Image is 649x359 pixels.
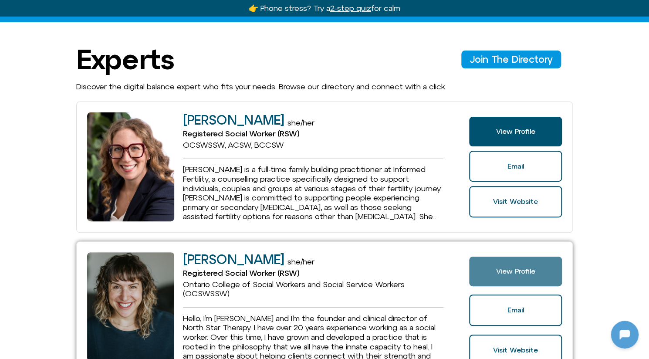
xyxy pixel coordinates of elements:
a: Website [469,186,562,217]
span: she/her [287,257,314,266]
button: Expand Header Button [2,2,172,20]
span: Ontario College of Social Workers and Social Service Workers (OCSWSSW) [183,280,405,298]
a: Email [469,295,562,326]
textarea: Message Input [15,281,135,289]
h2: [DOMAIN_NAME] [26,6,134,17]
a: View Profile [469,257,562,286]
h1: Experts [76,44,174,75]
h2: [PERSON_NAME] [183,113,284,127]
h2: [PERSON_NAME] [183,252,284,267]
span: Registered Social Worker (RSW) [183,129,299,138]
span: Email [507,163,524,170]
span: Join The Directory [470,54,552,64]
span: Registered Social Worker (RSW) [183,268,299,278]
a: View Profile [469,117,562,146]
span: OCSWSSW, ACSW, BCCSW [183,140,284,149]
span: Email [507,306,524,314]
span: Visit Website [493,198,538,206]
iframe: Botpress [611,321,639,349]
a: Email [469,151,562,182]
span: she/her [287,118,314,127]
svg: Close Chatbot Button [152,4,167,19]
span: View Profile [496,128,535,135]
p: [PERSON_NAME] is a full-time family building practitioner at Informed Fertility, a counselling pr... [183,165,443,221]
span: View Profile [496,268,535,275]
u: 2-step quiz [330,3,371,13]
svg: Restart Conversation Button [137,4,152,19]
img: N5FCcHC.png [8,4,22,18]
span: Visit Website [493,346,538,354]
a: 👉 Phone stress? Try a2-step quizfor calm [249,3,400,13]
span: Discover the digital balance expert who fits your needs. Browse our directory and connect with a ... [76,82,446,91]
svg: Voice Input Button [149,278,163,292]
a: Join The Director [461,51,561,68]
